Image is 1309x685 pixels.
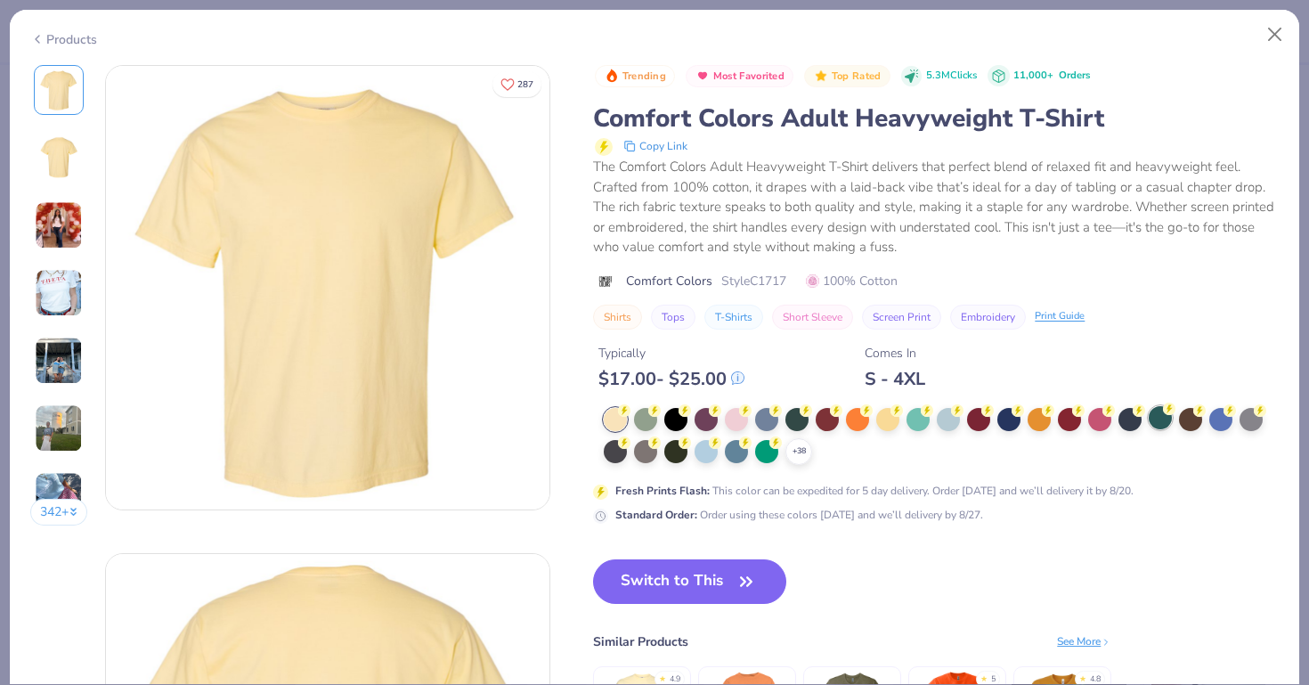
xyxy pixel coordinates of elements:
div: This color can be expedited for 5 day delivery. Order [DATE] and we’ll delivery it by 8/20. [615,483,1134,499]
span: + 38 [793,445,806,458]
button: 342+ [30,499,88,526]
div: Products [30,30,97,49]
button: Embroidery [950,305,1026,330]
div: S - 4XL [865,368,925,390]
div: Similar Products [593,632,688,651]
span: Orders [1059,69,1090,82]
button: T-Shirts [704,305,763,330]
button: Shirts [593,305,642,330]
div: See More [1057,633,1111,649]
img: User generated content [35,269,83,317]
div: Comfort Colors Adult Heavyweight T-Shirt [593,102,1279,135]
div: Typically [598,344,744,363]
img: Back [37,136,80,179]
span: Comfort Colors [626,272,712,290]
img: User generated content [35,201,83,249]
img: User generated content [35,337,83,385]
div: Comes In [865,344,925,363]
button: Badge Button [686,65,793,88]
span: Trending [622,71,666,81]
span: Most Favorited [713,71,785,81]
img: Top Rated sort [814,69,828,83]
div: Order using these colors [DATE] and we’ll delivery by 8/27. [615,507,983,523]
button: Like [492,71,541,97]
button: Badge Button [804,65,890,88]
button: Switch to This [593,559,786,604]
strong: Standard Order : [615,508,697,522]
div: ★ [659,673,666,681]
span: Style C1717 [721,272,786,290]
img: User generated content [35,472,83,520]
span: 287 [517,80,533,89]
button: Tops [651,305,695,330]
img: brand logo [593,274,617,289]
span: 100% Cotton [806,272,898,290]
div: $ 17.00 - $ 25.00 [598,368,744,390]
img: Front [37,69,80,111]
span: 5.3M Clicks [926,69,977,84]
div: ★ [1079,673,1086,681]
button: Screen Print [862,305,941,330]
img: Front [106,66,549,510]
div: Print Guide [1035,309,1085,324]
strong: Fresh Prints Flash : [615,484,710,498]
img: Most Favorited sort [695,69,710,83]
div: ★ [980,673,988,681]
button: Close [1258,18,1292,52]
span: Top Rated [832,71,882,81]
button: Badge Button [595,65,675,88]
button: copy to clipboard [618,135,693,157]
button: Short Sleeve [772,305,853,330]
img: Trending sort [605,69,619,83]
img: User generated content [35,404,83,453]
div: The Comfort Colors Adult Heavyweight T-Shirt delivers that perfect blend of relaxed fit and heavy... [593,157,1279,257]
div: 11,000+ [1013,69,1090,84]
